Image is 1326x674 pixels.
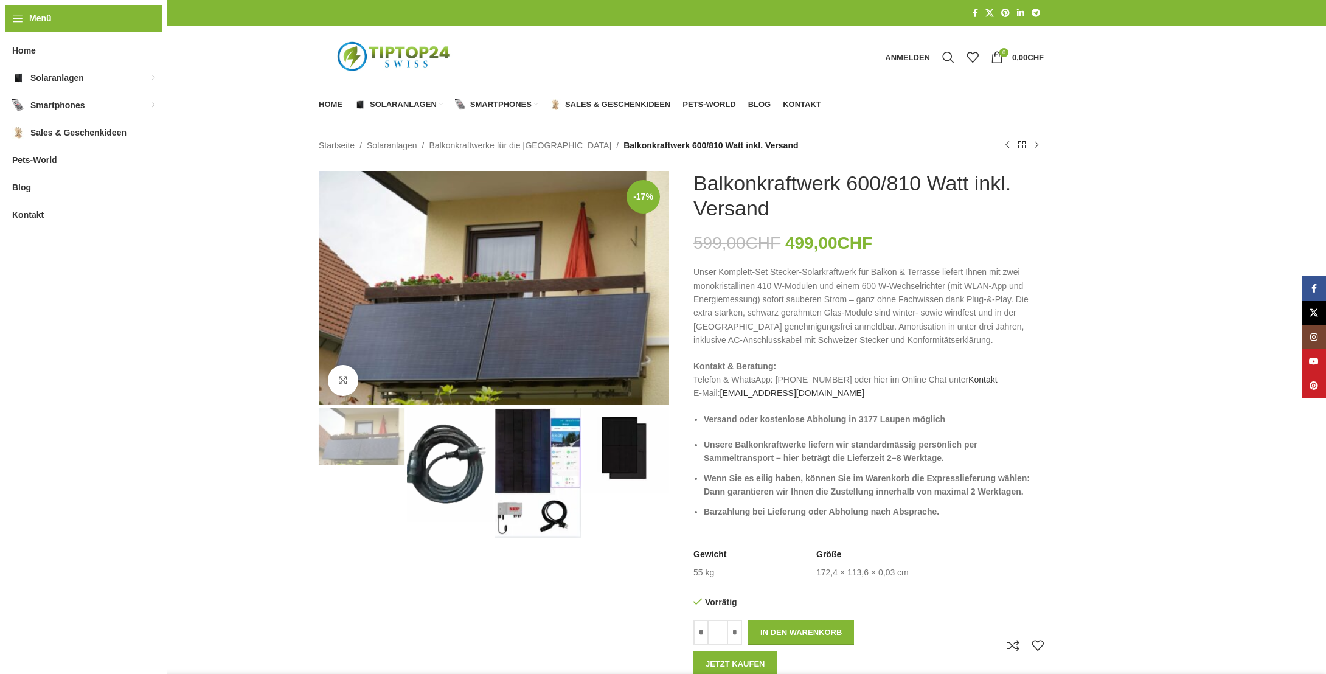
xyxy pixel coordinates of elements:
[1302,349,1326,373] a: YouTube Social Link
[816,567,909,579] td: 172,4 × 113,6 × 0,03 cm
[1000,138,1015,153] a: Vorheriges Produkt
[623,139,798,152] span: Balkonkraftwerk 600/810 Watt inkl. Versand
[429,139,611,152] a: Balkonkraftwerke für die [GEOGRAPHIC_DATA]
[879,45,936,69] a: Anmelden
[313,92,827,117] div: Hauptnavigation
[693,549,1044,578] table: Produktdetails
[355,92,443,117] a: Solaranlagen
[627,180,660,214] span: -17%
[985,45,1050,69] a: 0 0,00CHF
[407,408,493,522] img: Balkonkraftwerk 600/810 Watt inkl. Versand – Bild 2
[693,567,714,579] td: 55 kg
[693,234,780,252] bdi: 599,00
[29,12,52,25] span: Menü
[982,5,998,21] a: X Social Link
[968,375,997,384] a: Kontakt
[470,100,532,109] span: Smartphones
[30,67,84,89] span: Solaranlagen
[816,549,841,561] span: Größe
[319,92,342,117] a: Home
[12,99,24,111] img: Smartphones
[1013,5,1028,21] a: LinkedIn Social Link
[12,204,44,226] span: Kontakt
[936,45,960,69] a: Suche
[370,100,437,109] span: Solaranlagen
[367,139,417,152] a: Solaranlagen
[495,408,581,538] img: Balkonkraftwerk 600/810 Watt inkl. Versand – Bild 3
[1028,5,1044,21] a: Telegram Social Link
[748,620,854,645] button: In den Warenkorb
[960,45,985,69] div: Meine Wunschliste
[838,234,873,252] span: CHF
[748,92,771,117] a: Blog
[969,5,982,21] a: Facebook Social Link
[319,139,355,152] a: Startseite
[693,360,1044,400] p: Telefon & WhatsApp: [PHONE_NUMBER] oder hier im Online Chat unter E-Mail:
[785,234,872,252] bdi: 499,00
[693,265,1044,347] p: Unser Komplett-Set Stecker-Solarkraftwerk für Balkon & Terrasse liefert Ihnen mit zwei monokrista...
[319,52,471,61] a: Logo der Website
[704,440,977,463] strong: Unsere Balkonkraftwerke liefern wir standardmässig persönlich per Sammeltransport – hier beträgt ...
[682,100,735,109] span: Pets-World
[783,92,821,117] a: Kontakt
[1029,138,1044,153] a: Nächstes Produkt
[583,408,669,493] img: Balkonkraftwerk 600/810 Watt inkl. Versand – Bild 4
[885,54,930,61] span: Anmelden
[682,92,735,117] a: Pets-World
[693,171,1044,221] h1: Balkonkraftwerk 600/810 Watt inkl. Versand
[550,99,561,110] img: Sales & Geschenkideen
[693,597,863,608] p: Vorrätig
[999,48,1008,57] span: 0
[319,139,799,152] nav: Breadcrumb
[12,72,24,84] img: Solaranlagen
[565,100,670,109] span: Sales & Geschenkideen
[550,92,670,117] a: Sales & Geschenkideen
[1302,325,1326,349] a: Instagram Social Link
[704,414,945,424] strong: Versand oder kostenlose Abholung in 3177 Laupen möglich
[704,507,939,516] strong: Barzahlung bei Lieferung oder Abholung nach Absprache.
[12,40,36,61] span: Home
[455,99,466,110] img: Smartphones
[1302,373,1326,398] a: Pinterest Social Link
[693,549,726,561] span: Gewicht
[1027,53,1044,62] span: CHF
[693,361,776,371] strong: Kontakt & Beratung:
[12,149,57,171] span: Pets-World
[12,127,24,139] img: Sales & Geschenkideen
[30,94,85,116] span: Smartphones
[455,92,538,117] a: Smartphones
[1302,301,1326,325] a: X Social Link
[746,234,781,252] span: CHF
[319,100,342,109] span: Home
[748,100,771,109] span: Blog
[355,99,366,110] img: Solaranlagen
[704,473,1030,496] strong: Wenn Sie es eilig haben, können Sie im Warenkorb die Expresslieferung wählen: Dann garantieren wi...
[12,176,31,198] span: Blog
[1012,53,1044,62] bdi: 0,00
[720,388,864,398] a: [EMAIL_ADDRESS][DOMAIN_NAME]
[783,100,821,109] span: Kontakt
[30,122,127,144] span: Sales & Geschenkideen
[998,5,1013,21] a: Pinterest Social Link
[319,408,404,465] img: Balkonkraftwerk 600/810 Watt inkl. Versand
[709,620,727,645] input: Produktmenge
[1302,276,1326,301] a: Facebook Social Link
[319,171,669,405] img: Depositphotos_656444442_XL_1b842920-3263-4f5a-b60d-6050c1b3f154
